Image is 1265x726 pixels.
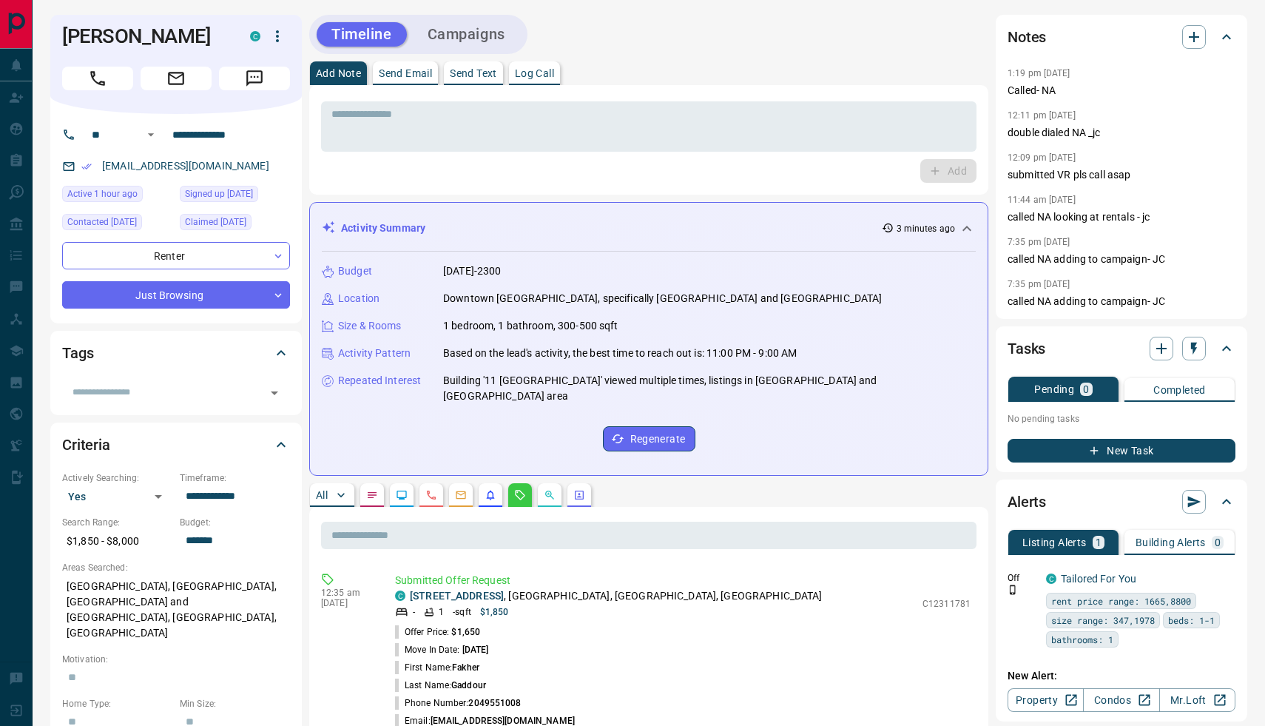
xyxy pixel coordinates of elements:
p: First Name: [395,661,479,674]
svg: Emails [455,489,467,501]
button: Timeline [317,22,407,47]
div: Activity Summary3 minutes ago [322,215,976,242]
p: Search Range: [62,516,172,529]
a: Property [1008,688,1084,712]
div: Yes [62,485,172,508]
p: Add Note [316,68,361,78]
span: 2049551008 [468,698,521,708]
p: submitted VR pls call asap [1008,167,1235,183]
p: Budget: [180,516,290,529]
p: Activity Pattern [338,346,411,361]
p: All [316,490,328,500]
p: Home Type: [62,697,172,710]
div: Alerts [1008,484,1235,520]
p: Downtown [GEOGRAPHIC_DATA], specifically [GEOGRAPHIC_DATA] and [GEOGRAPHIC_DATA] [443,291,883,306]
div: Wed May 28 2025 [62,214,172,235]
p: New Alert: [1008,668,1235,684]
span: [DATE] [462,645,489,655]
span: Gaddour [451,680,486,690]
p: $1,850 - $8,000 [62,529,172,554]
p: called NA adding to campaign- JC [1008,294,1235,309]
p: Location [338,291,379,306]
p: Last Name: [395,679,486,692]
div: condos.ca [250,31,260,41]
button: Campaigns [413,22,520,47]
span: bathrooms: 1 [1051,632,1113,647]
h2: Criteria [62,433,110,457]
p: called NA looking at rentals - jc [1008,209,1235,225]
div: Just Browsing [62,281,290,309]
p: Timeframe: [180,471,290,485]
div: condos.ca [1046,574,1056,584]
div: Tasks [1008,331,1235,366]
span: rent price range: 1665,8800 [1051,594,1191,608]
span: beds: 1-1 [1168,613,1215,628]
span: Active 1 hour ago [67,186,138,201]
a: [EMAIL_ADDRESS][DOMAIN_NAME] [102,160,269,172]
div: Thu Apr 03 2025 [180,186,290,206]
span: $1,650 [451,627,480,637]
p: $1,850 [480,605,509,619]
p: Submitted Offer Request [395,573,971,588]
svg: Listing Alerts [485,489,496,501]
span: Message [219,67,290,90]
p: 12:35 am [321,588,373,598]
h2: Tags [62,341,93,365]
div: Wed May 28 2025 [180,214,290,235]
p: 1 [1096,537,1102,548]
svg: Requests [514,489,526,501]
h2: Notes [1008,25,1046,49]
a: [STREET_ADDRESS] [410,590,504,602]
div: condos.ca [395,591,405,601]
p: Activity Summary [341,221,425,236]
span: Signed up [DATE] [185,186,253,201]
span: Fakher [452,662,479,673]
span: Email [141,67,212,90]
svg: Push Notification Only [1008,585,1018,595]
svg: Lead Browsing Activity [396,489,408,501]
h2: Alerts [1008,490,1046,514]
p: Move In Date: [395,643,488,656]
p: Send Email [379,68,432,78]
p: Send Text [450,68,497,78]
div: Tue Aug 12 2025 [62,186,172,206]
div: Criteria [62,427,290,463]
span: Contacted [DATE] [67,215,137,229]
a: Tailored For You [1061,573,1136,585]
p: [DATE]-2300 [443,263,501,279]
p: 7:35 pm [DATE] [1008,237,1070,247]
p: Budget [338,263,372,279]
p: Repeated Interest [338,373,421,389]
svg: Calls [425,489,437,501]
p: 1 bedroom, 1 bathroom, 300-500 sqft [443,318,618,334]
p: [DATE] [321,598,373,608]
p: Pending [1034,384,1074,394]
h1: [PERSON_NAME] [62,24,228,48]
p: Building '11 [GEOGRAPHIC_DATA]' viewed multiple times, listings in [GEOGRAPHIC_DATA] and [GEOGRAP... [443,373,976,404]
svg: Opportunities [544,489,556,501]
p: C12311781 [922,597,971,611]
a: Condos [1083,688,1159,712]
p: 1 [439,605,444,619]
p: - sqft [453,605,471,619]
p: Offer Price: [395,625,480,639]
p: Building Alerts [1136,537,1206,548]
p: Actively Searching: [62,471,172,485]
p: 0 [1083,384,1089,394]
span: size range: 347,1978 [1051,613,1155,628]
p: Completed [1153,385,1206,395]
p: 0 [1215,537,1221,548]
p: Phone Number: [395,696,522,710]
p: Min Size: [180,697,290,710]
span: [EMAIL_ADDRESS][DOMAIN_NAME] [431,716,575,726]
p: 11:44 am [DATE] [1008,195,1076,205]
p: Size & Rooms [338,318,402,334]
p: - [413,605,415,619]
div: Renter [62,242,290,269]
button: New Task [1008,439,1235,463]
p: No pending tasks [1008,408,1235,430]
p: Areas Searched: [62,561,290,574]
span: Claimed [DATE] [185,215,246,229]
p: [GEOGRAPHIC_DATA], [GEOGRAPHIC_DATA], [GEOGRAPHIC_DATA] and [GEOGRAPHIC_DATA], [GEOGRAPHIC_DATA],... [62,574,290,645]
p: 3 minutes ago [897,222,955,235]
